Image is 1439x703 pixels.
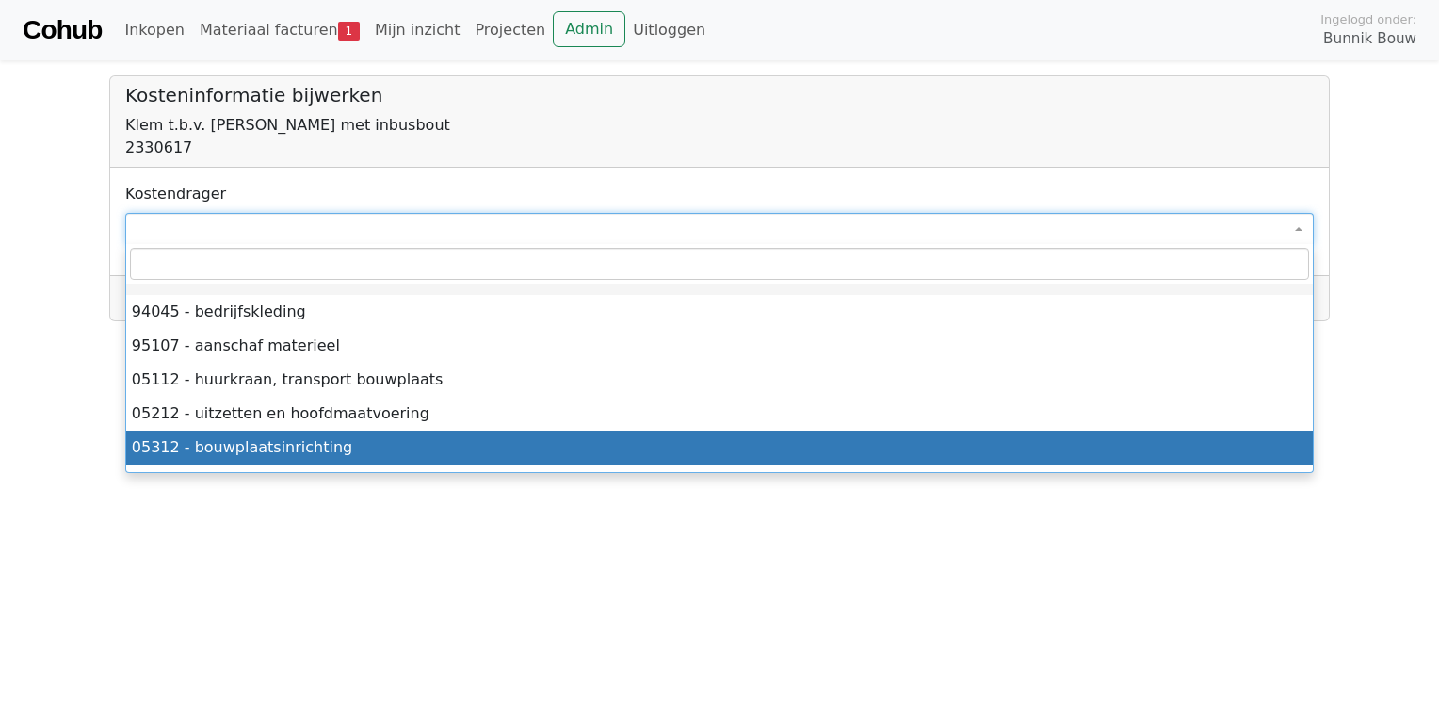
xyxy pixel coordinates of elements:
label: Kostendrager [125,183,226,205]
a: Mijn inzicht [367,11,468,49]
li: 05342 - aansluitkosten en verbruik nutsbedrijven [126,465,1313,499]
h5: Kosteninformatie bijwerken [125,84,1314,106]
a: Projecten [467,11,553,49]
div: Klem t.b.v. [PERSON_NAME] met inbusbout [125,114,1314,137]
a: Cohub [23,8,102,53]
span: Bunnik Bouw [1323,28,1416,50]
a: Admin [553,11,625,47]
li: 95107 - aanschaf materieel [126,329,1313,363]
div: 2330617 [125,137,1314,159]
li: 05212 - uitzetten en hoofdmaatvoering [126,397,1313,431]
a: Uitloggen [625,11,713,49]
li: 94045 - bedrijfskleding [126,295,1313,329]
span: 1 [338,22,360,41]
li: 05312 - bouwplaatsinrichting [126,431,1313,465]
a: Materiaal facturen1 [192,11,367,49]
a: Inkopen [117,11,191,49]
span: Ingelogd onder: [1320,10,1416,28]
li: 05112 - huurkraan, transport bouwplaats [126,363,1313,397]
